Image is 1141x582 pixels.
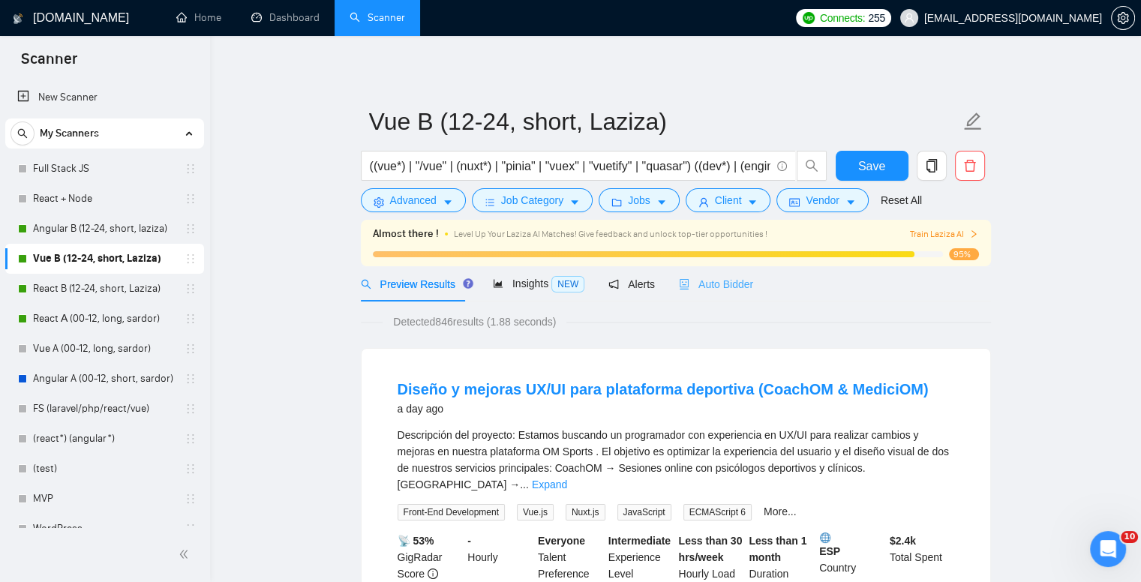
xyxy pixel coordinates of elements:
[679,279,689,289] span: robot
[373,226,439,242] span: Almost there !
[963,112,983,131] span: edit
[369,103,960,140] input: Scanner name...
[185,283,197,295] span: holder
[676,532,746,582] div: Hourly Load
[566,504,605,520] span: Nuxt.js
[797,151,827,181] button: search
[1121,531,1138,543] span: 10
[33,154,176,184] a: Full Stack JS
[679,278,753,290] span: Auto Bidder
[5,82,204,112] li: New Scanner
[803,12,815,24] img: upwork-logo.png
[251,11,320,24] a: dashboardDashboard
[917,151,947,181] button: copy
[797,159,826,172] span: search
[955,151,985,181] button: delete
[605,532,676,582] div: Experience Level
[464,532,535,582] div: Hourly
[868,10,884,26] span: 255
[33,244,176,274] a: Vue B (12-24, short, Laziza)
[517,504,554,520] span: Vue.js
[185,373,197,385] span: holder
[33,274,176,304] a: React B (12-24, short, Laziza)
[454,229,767,239] span: Level Up Your Laziza AI Matches! Give feedback and unlock top-tier opportunities !
[11,128,34,139] span: search
[909,227,978,241] button: Train Laziza AI
[776,188,868,212] button: idcardVendorcaret-down
[747,196,758,208] span: caret-down
[749,535,806,563] b: Less than 1 month
[9,48,89,79] span: Scanner
[350,11,405,24] a: searchScanner
[185,403,197,415] span: holder
[617,504,671,520] span: JavaScript
[33,214,176,244] a: Angular B (12-24, short, laziza)
[683,504,752,520] span: ECMAScript 6
[185,433,197,445] span: holder
[887,532,957,582] div: Total Spent
[443,196,453,208] span: caret-down
[956,159,984,172] span: delete
[485,196,495,208] span: bars
[398,429,949,490] span: Descripción del proyecto: Estamos buscando un programador con experiencia en UX/UI para realizar ...
[493,278,503,289] span: area-chart
[608,278,655,290] span: Alerts
[764,505,797,517] a: More...
[395,532,465,582] div: GigRadar Score
[551,276,584,292] span: NEW
[608,279,619,289] span: notification
[777,161,787,171] span: info-circle
[532,478,567,490] a: Expand
[13,7,23,31] img: logo
[858,157,885,175] span: Save
[656,196,667,208] span: caret-down
[538,535,585,547] b: Everyone
[185,163,197,175] span: holder
[390,192,437,208] span: Advanced
[33,184,176,214] a: React + Node
[185,253,197,265] span: holder
[1090,531,1126,567] iframe: Intercom live chat
[1112,12,1134,24] span: setting
[501,192,563,208] span: Job Category
[370,157,770,175] input: Search Freelance Jobs...
[686,188,771,212] button: userClientcaret-down
[628,192,650,208] span: Jobs
[185,493,197,505] span: holder
[33,514,176,544] a: WordPress
[845,196,856,208] span: caret-down
[569,196,580,208] span: caret-down
[599,188,680,212] button: folderJobscaret-down
[374,196,384,208] span: setting
[17,82,192,112] a: New Scanner
[33,454,176,484] a: (test)
[698,196,709,208] span: user
[33,364,176,394] a: Angular A (00-12, short, sardor)
[185,193,197,205] span: holder
[40,118,99,148] span: My Scanners
[820,10,865,26] span: Connects:
[904,13,914,23] span: user
[185,223,197,235] span: holder
[398,381,929,397] a: Diseño y mejoras UX/UI para plataforma deportiva (CoachOM & MediciOM)
[398,504,505,520] span: Front-End Development
[185,523,197,535] span: holder
[383,313,566,330] span: Detected 846 results (1.88 seconds)
[819,532,884,557] b: ESP
[789,196,800,208] span: idcard
[746,532,816,582] div: Duration
[1111,6,1135,30] button: setting
[969,229,978,238] span: right
[467,535,471,547] b: -
[33,394,176,424] a: FS (laravel/php/react/vue)
[176,11,221,24] a: homeHome
[33,304,176,334] a: React А (00-12, long, sardor)
[881,192,922,208] a: Reset All
[493,277,584,289] span: Insights
[608,535,671,547] b: Intermediate
[428,568,438,579] span: info-circle
[535,532,605,582] div: Talent Preference
[836,151,908,181] button: Save
[179,547,194,562] span: double-left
